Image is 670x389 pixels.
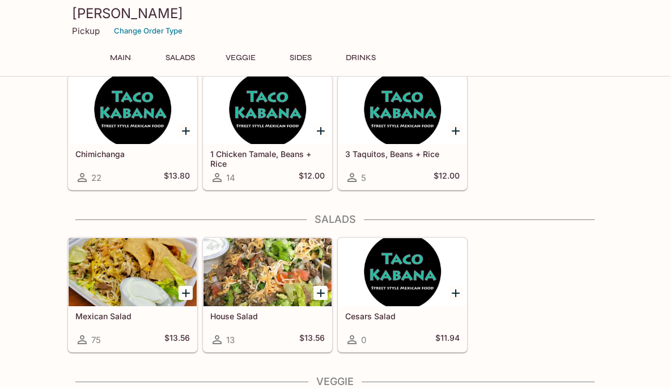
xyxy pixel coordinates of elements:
h5: $12.00 [299,171,325,184]
a: 1 Chicken Tamale, Beans + Rice14$12.00 [203,75,332,190]
h5: $13.56 [299,333,325,346]
h5: $11.94 [435,333,460,346]
button: Change Order Type [109,22,188,40]
h5: $12.00 [434,171,460,184]
a: Chimichanga22$13.80 [68,75,197,190]
a: Mexican Salad75$13.56 [68,238,197,352]
button: Main [95,50,146,66]
h5: Chimichanga [75,149,190,159]
span: 13 [226,335,235,345]
span: 14 [226,172,235,183]
span: 22 [91,172,101,183]
div: 1 Chicken Tamale, Beans + Rice [203,76,332,144]
p: Pickup [72,26,100,36]
button: Salads [155,50,206,66]
button: Add Mexican Salad [179,286,193,300]
h5: 1 Chicken Tamale, Beans + Rice [210,149,325,168]
div: Mexican Salad [69,238,197,306]
button: Sides [275,50,326,66]
h5: $13.56 [164,333,190,346]
button: Add House Salad [313,286,328,300]
h3: [PERSON_NAME] [72,5,598,22]
button: Add Cesars Salad [448,286,463,300]
button: Add Chimichanga [179,124,193,138]
h5: House Salad [210,311,325,321]
a: House Salad13$13.56 [203,238,332,352]
h4: Veggie [67,375,603,388]
div: 3 Taquitos, Beans + Rice [338,76,467,144]
button: Add 3 Taquitos, Beans + Rice [448,124,463,138]
div: Chimichanga [69,76,197,144]
a: Cesars Salad0$11.94 [338,238,467,352]
div: House Salad [203,238,332,306]
button: Add 1 Chicken Tamale, Beans + Rice [313,124,328,138]
span: 5 [361,172,366,183]
button: Veggie [215,50,266,66]
span: 75 [91,335,101,345]
h5: Mexican Salad [75,311,190,321]
h5: 3 Taquitos, Beans + Rice [345,149,460,159]
button: Drinks [335,50,386,66]
h4: Salads [67,213,603,226]
span: 0 [361,335,366,345]
h5: $13.80 [164,171,190,184]
div: Cesars Salad [338,238,467,306]
a: 3 Taquitos, Beans + Rice5$12.00 [338,75,467,190]
h5: Cesars Salad [345,311,460,321]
